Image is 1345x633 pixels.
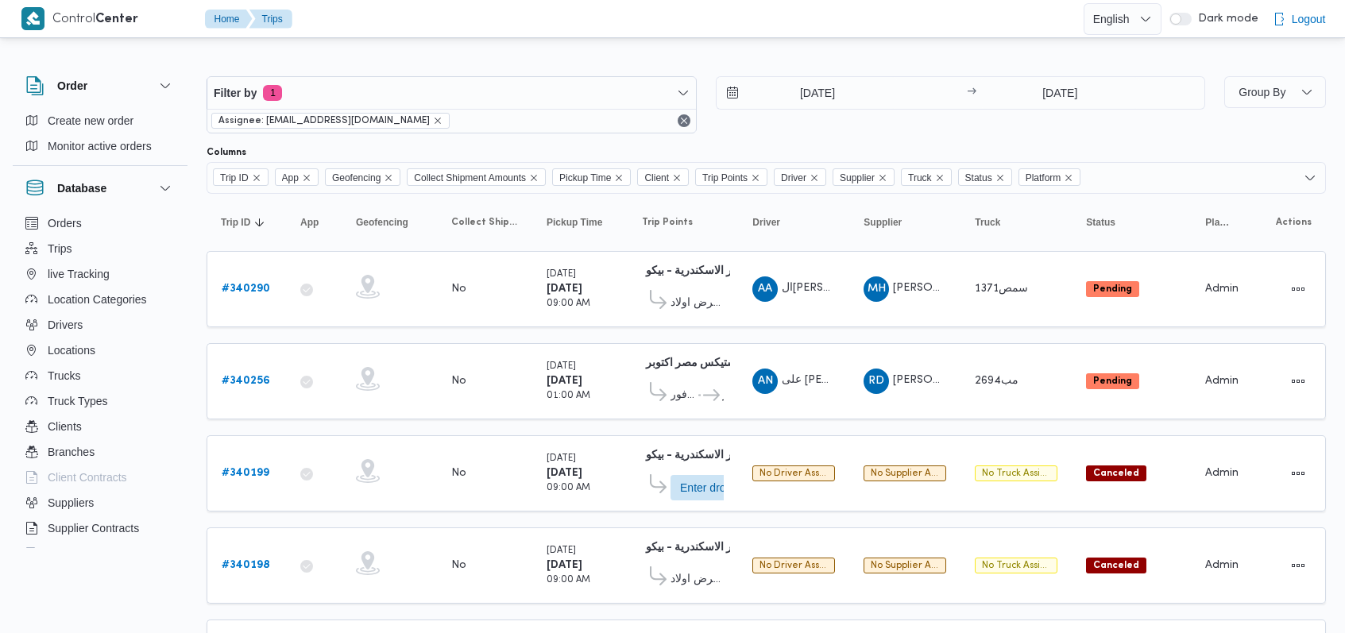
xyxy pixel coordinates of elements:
button: Home [205,10,253,29]
b: # 340256 [222,376,270,386]
button: live Tracking [19,261,181,287]
a: #340256 [222,372,270,391]
button: Drivers [19,312,181,338]
span: Client Contracts [48,468,127,487]
input: Press the down key to open a popover containing a calendar. [717,77,897,109]
button: Geofencing [350,210,429,235]
span: No Supplier Assigned [864,465,946,481]
span: Trip Points [702,169,748,187]
span: RD [868,369,884,394]
span: Geofencing [356,216,408,229]
img: X8yXhbKr1z7QwAAAABJRU5ErkJggg== [21,7,44,30]
span: AN [758,369,773,394]
div: Rajh Dhba Muhni Msaad [864,369,889,394]
span: No truck assigned [982,561,1065,570]
button: Order [25,76,175,95]
h3: Order [57,76,87,95]
label: Columns [207,146,246,159]
span: Supplier [840,169,875,187]
span: Monitor active orders [48,137,152,156]
span: Status [1086,216,1115,229]
button: Trucks [19,363,181,388]
button: Remove Client from selection in this group [672,173,682,183]
span: live Tracking [48,264,110,284]
small: [DATE] [547,546,576,555]
span: Branches [48,442,95,461]
span: Pickup Time [547,216,602,229]
div: → [967,87,976,98]
span: كارفور [PERSON_NAME]لى هيلز [671,386,696,405]
button: Database [25,179,175,198]
button: Remove Trip ID from selection in this group [252,173,261,183]
span: No Truck Assigned [975,558,1057,573]
span: No Supplier Assigned [864,558,946,573]
b: [DATE] [547,376,582,386]
span: No driver assigned [759,561,846,570]
button: Actions [1285,461,1311,486]
span: Enter dropoff details [680,475,750,500]
button: App [294,210,334,235]
button: Remove [674,111,694,130]
span: Location Categories [48,290,147,309]
span: Orders [48,214,82,233]
small: 09:00 AM [547,576,590,585]
a: #340198 [222,556,270,575]
button: Trips [19,236,181,261]
span: App [282,169,299,187]
span: No Driver Assigned [752,558,835,573]
button: Branches [19,439,181,465]
span: No driver assigned [759,469,846,478]
span: Trip ID [220,169,249,187]
b: [DATE] [547,468,582,478]
span: Admin [1205,468,1239,478]
span: Collect Shipment Amounts [407,168,546,186]
span: Logout [1292,10,1326,29]
span: Devices [48,544,87,563]
button: remove selected entity [433,116,443,125]
span: Clients [48,417,82,436]
div: Maroah Husam Aldin Saad Ala [864,276,889,302]
small: [DATE] [547,270,576,279]
button: Remove Collect Shipment Amounts from selection in this group [529,173,539,183]
span: [PERSON_NAME] مهني مسعد [893,375,1041,385]
b: Center [95,14,138,25]
span: Trips [48,239,72,258]
span: Platform [1018,168,1081,186]
button: Suppliers [19,490,181,515]
button: Actions [1285,276,1311,302]
span: Admin [1205,284,1239,294]
a: #340199 [222,464,269,483]
a: #340290 [222,280,270,299]
b: مخزن فرونت دور الاسكندرية - بيكو [646,542,806,553]
button: Remove Geofencing from selection in this group [384,173,393,183]
span: Admin [1205,376,1239,386]
b: # 340290 [222,284,270,294]
button: Devices [19,541,181,566]
button: Logout [1266,3,1332,35]
b: # 340199 [222,468,269,478]
button: Remove Platform from selection in this group [1064,173,1073,183]
span: Assignee: [EMAIL_ADDRESS][DOMAIN_NAME] [218,114,430,128]
button: Enter dropoff details [671,475,759,500]
span: Status [958,168,1012,186]
span: Collect Shipment Amounts [451,216,518,229]
b: اجيليتى لوجيستيكس مصر اكتوبر [646,358,791,369]
button: Supplier [857,210,953,235]
button: Trip IDSorted in descending order [215,210,278,235]
div: No [451,282,466,296]
span: سمص1371 [975,284,1028,294]
button: Trips [249,10,292,29]
span: Truck [901,168,952,186]
span: Client [644,169,669,187]
span: Trip ID [213,168,269,186]
button: Remove Status from selection in this group [995,173,1005,183]
span: 1 active filters [263,85,282,101]
span: Trip ID; Sorted in descending order [221,216,250,229]
button: Platform [1199,210,1239,235]
span: Filter by [214,83,257,102]
span: معرض اولاد [PERSON_NAME] مول [PERSON_NAME] - المنوفية [671,570,724,589]
span: No Driver Assigned [752,465,835,481]
span: Supplier [864,216,902,229]
span: Collect Shipment Amounts [414,169,526,187]
button: Group By [1224,76,1326,108]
